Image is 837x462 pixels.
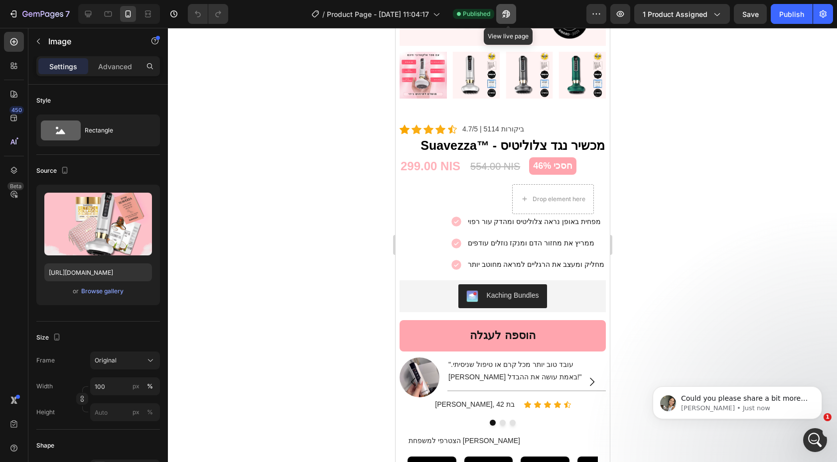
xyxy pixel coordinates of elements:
[133,382,139,391] div: px
[638,365,837,435] iframe: Intercom notifications message
[824,413,832,421] span: 1
[44,263,152,281] input: https://example.com/image.jpg
[144,380,156,392] button: px
[463,9,490,18] span: Published
[396,28,610,462] iframe: Design area
[81,286,124,296] button: Browse gallery
[130,380,142,392] button: %
[36,382,53,391] label: Width
[130,406,142,418] button: %
[73,285,79,297] span: or
[147,382,153,391] div: %
[48,35,133,47] p: Image
[779,9,804,19] div: Publish
[65,8,70,20] p: 7
[36,356,55,365] label: Frame
[85,119,145,142] div: Rectangle
[90,377,160,395] input: px%
[771,4,813,24] button: Publish
[81,287,124,296] div: Browse gallery
[742,10,759,18] span: Save
[98,61,132,72] p: Advanced
[90,351,160,369] button: Original
[44,193,152,255] img: preview-image
[36,96,51,105] div: Style
[4,4,74,24] button: 7
[634,4,730,24] button: 1 product assigned
[643,9,707,19] span: 1 product assigned
[188,4,228,24] div: Undo/Redo
[322,9,325,19] span: /
[95,356,117,365] span: Original
[144,406,156,418] button: px
[49,61,77,72] p: Settings
[9,106,24,114] div: 450
[133,408,139,417] div: px
[36,164,71,178] div: Source
[90,403,160,421] input: px%
[36,331,63,345] div: Size
[327,9,429,19] span: Product Page - [DATE] 11:04:17
[36,408,55,417] label: Height
[36,441,54,450] div: Shape
[803,428,827,452] iframe: Intercom live chat
[734,4,767,24] button: Save
[7,182,24,190] div: Beta
[147,408,153,417] div: %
